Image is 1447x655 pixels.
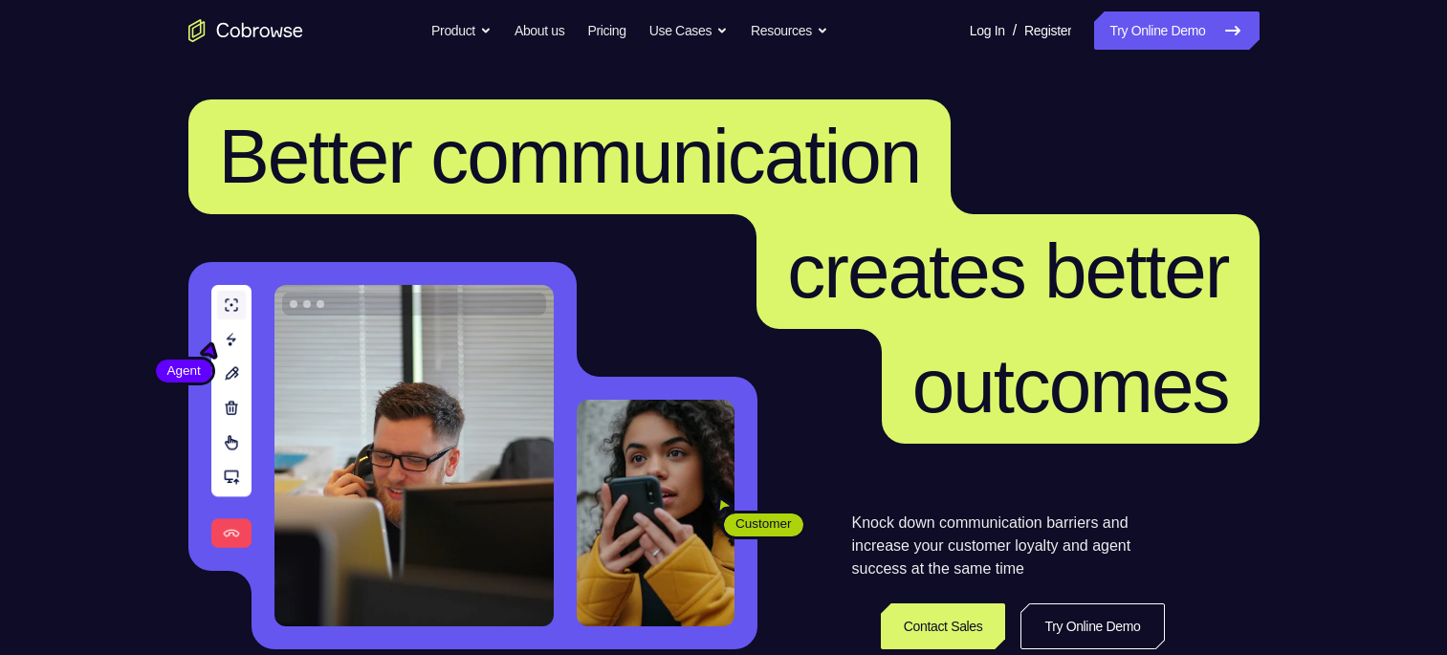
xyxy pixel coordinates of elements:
[1024,11,1071,50] a: Register
[515,11,564,50] a: About us
[274,285,554,626] img: A customer support agent talking on the phone
[881,603,1006,649] a: Contact Sales
[970,11,1005,50] a: Log In
[852,512,1165,580] p: Knock down communication barriers and increase your customer loyalty and agent success at the sam...
[188,19,303,42] a: Go to the home page
[1020,603,1164,649] a: Try Online Demo
[751,11,828,50] button: Resources
[219,114,921,199] span: Better communication
[912,343,1229,428] span: outcomes
[1013,19,1017,42] span: /
[1094,11,1259,50] a: Try Online Demo
[577,400,734,626] img: A customer holding their phone
[787,229,1228,314] span: creates better
[431,11,492,50] button: Product
[649,11,728,50] button: Use Cases
[587,11,625,50] a: Pricing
